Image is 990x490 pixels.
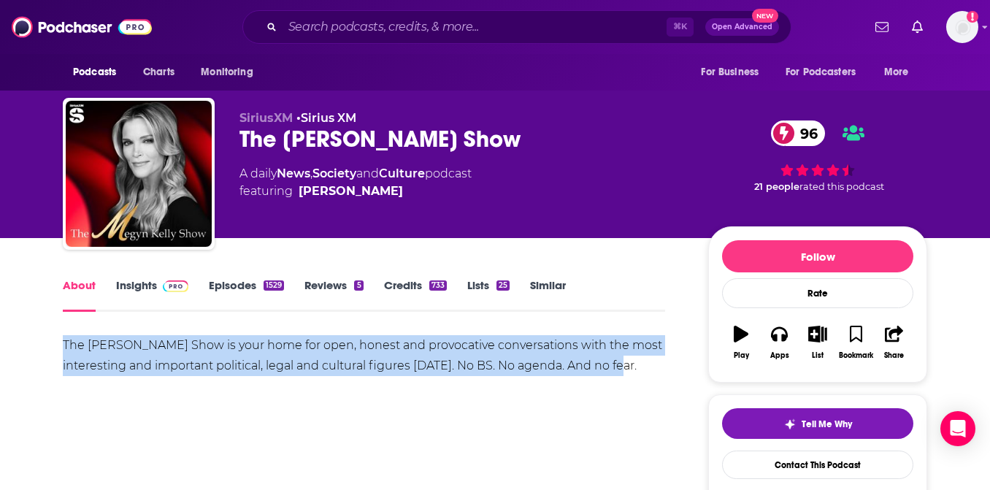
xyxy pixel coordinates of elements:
div: 1529 [264,280,284,291]
button: open menu [191,58,272,86]
a: Society [312,166,356,180]
a: Show notifications dropdown [870,15,894,39]
img: The Megyn Kelly Show [66,101,212,247]
img: User Profile [946,11,978,43]
a: Episodes1529 [209,278,284,312]
button: List [799,316,837,369]
a: Similar [530,278,566,312]
div: Search podcasts, credits, & more... [242,10,791,44]
span: 21 people [754,181,799,192]
div: 25 [496,280,510,291]
a: Show notifications dropdown [906,15,929,39]
button: open menu [776,58,877,86]
a: InsightsPodchaser Pro [116,278,188,312]
span: For Business [701,62,759,83]
a: Sirius XM [301,111,356,125]
input: Search podcasts, credits, & more... [283,15,667,39]
div: 733 [429,280,447,291]
span: rated this podcast [799,181,884,192]
div: 5 [354,280,363,291]
span: More [884,62,909,83]
a: Lists25 [467,278,510,312]
div: Rate [722,278,913,308]
div: 96 21 peoplerated this podcast [708,111,927,202]
button: Apps [760,316,798,369]
button: open menu [63,58,135,86]
a: Culture [379,166,425,180]
div: A daily podcast [239,165,472,200]
a: 96 [771,120,825,146]
div: Open Intercom Messenger [940,411,975,446]
button: Share [875,316,913,369]
button: Show profile menu [946,11,978,43]
button: Open AdvancedNew [705,18,779,36]
img: tell me why sparkle [784,418,796,430]
a: Credits733 [384,278,447,312]
div: Share [884,351,904,360]
div: The [PERSON_NAME] Show is your home for open, honest and provocative conversations with the most ... [63,335,665,376]
img: Podchaser Pro [163,280,188,292]
span: Logged in as heidi.egloff [946,11,978,43]
span: Podcasts [73,62,116,83]
a: Megyn Kelly [299,183,403,200]
a: Reviews5 [304,278,363,312]
span: and [356,166,379,180]
div: List [812,351,824,360]
a: Contact This Podcast [722,451,913,479]
span: , [310,166,312,180]
span: Tell Me Why [802,418,852,430]
button: tell me why sparkleTell Me Why [722,408,913,439]
span: For Podcasters [786,62,856,83]
div: Apps [770,351,789,360]
span: SiriusXM [239,111,293,125]
button: open menu [691,58,777,86]
span: ⌘ K [667,18,694,37]
span: • [296,111,356,125]
div: Play [734,351,749,360]
a: News [277,166,310,180]
div: Bookmark [839,351,873,360]
span: Charts [143,62,174,83]
span: Monitoring [201,62,253,83]
img: Podchaser - Follow, Share and Rate Podcasts [12,13,152,41]
svg: Add a profile image [967,11,978,23]
span: 96 [786,120,825,146]
a: About [63,278,96,312]
button: Bookmark [837,316,875,369]
span: Open Advanced [712,23,772,31]
a: Charts [134,58,183,86]
button: open menu [874,58,927,86]
span: featuring [239,183,472,200]
span: New [752,9,778,23]
button: Play [722,316,760,369]
button: Follow [722,240,913,272]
